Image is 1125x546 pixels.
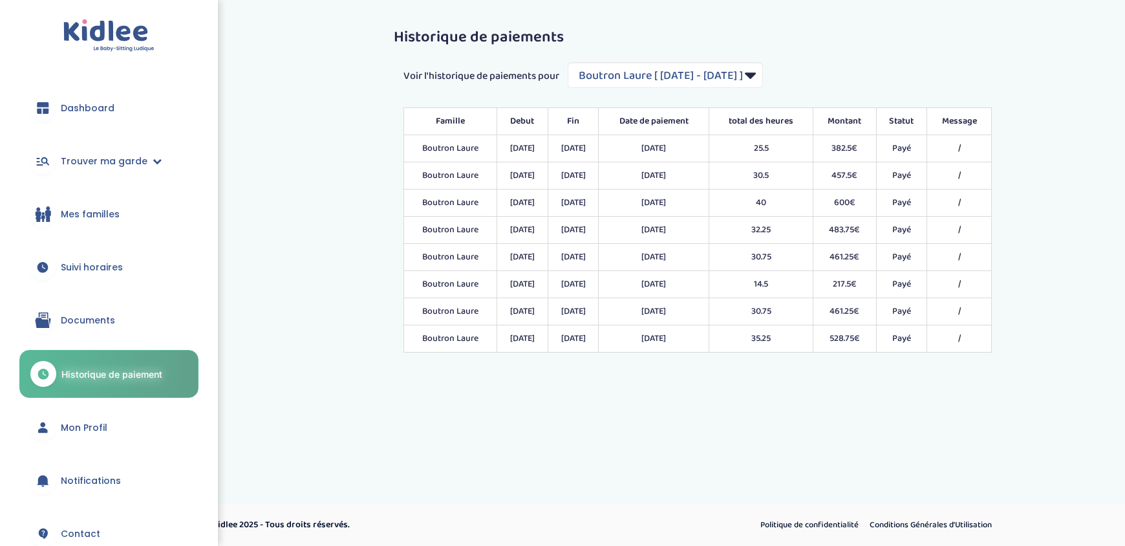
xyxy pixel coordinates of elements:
td: Boutron Laure [404,271,497,298]
td: [DATE] [599,217,709,244]
td: Payé [876,298,927,325]
td: Boutron Laure [404,298,497,325]
td: [DATE] [497,271,548,298]
td: Payé [876,217,927,244]
td: Boutron Laure [404,190,497,217]
td: [DATE] [548,298,599,325]
span: Documents [61,314,115,327]
td: / [927,325,992,353]
th: Debut [497,108,548,135]
td: [DATE] [548,271,599,298]
a: Conditions Générales d’Utilisation [865,517,996,534]
th: Fin [548,108,599,135]
td: 483.75€ [813,217,876,244]
span: Voir l'historique de paiements pour [403,69,559,84]
td: [DATE] [497,325,548,353]
span: Suivi horaires [61,261,123,274]
td: / [927,244,992,271]
td: 217.5€ [813,271,876,298]
td: / [927,217,992,244]
a: Politique de confidentialité [756,517,863,534]
td: [DATE] [599,244,709,271]
td: [DATE] [599,162,709,190]
td: [DATE] [599,298,709,325]
th: total des heures [709,108,813,135]
td: 461.25€ [813,244,876,271]
td: [DATE] [548,217,599,244]
td: [DATE] [497,217,548,244]
td: [DATE] [497,298,548,325]
td: 30.75 [709,244,813,271]
td: [DATE] [548,162,599,190]
td: [DATE] [548,190,599,217]
td: 457.5€ [813,162,876,190]
td: [DATE] [599,135,709,162]
td: / [927,162,992,190]
td: Boutron Laure [404,135,497,162]
th: Message [927,108,992,135]
a: Mes familles [19,191,198,237]
td: 40 [709,190,813,217]
img: logo.svg [63,19,155,52]
a: Notifications [19,457,198,504]
span: Contact [61,527,100,541]
a: Trouver ma garde [19,138,198,184]
td: [DATE] [497,162,548,190]
span: Historique de paiement [61,367,162,381]
td: 528.75€ [813,325,876,353]
td: 30.75 [709,298,813,325]
span: Trouver ma garde [61,155,147,168]
td: [DATE] [497,190,548,217]
a: Historique de paiement [19,350,198,398]
td: [DATE] [497,135,548,162]
td: Boutron Laure [404,162,497,190]
td: Payé [876,325,927,353]
td: / [927,135,992,162]
a: Mon Profil [19,404,198,451]
td: [DATE] [497,244,548,271]
h3: Historique de paiements [394,29,1002,46]
span: Dashboard [61,102,114,115]
a: Suivi horaires [19,244,198,290]
td: / [927,190,992,217]
td: Boutron Laure [404,325,497,353]
td: Payé [876,190,927,217]
td: 25.5 [709,135,813,162]
td: 30.5 [709,162,813,190]
a: Dashboard [19,85,198,131]
td: [DATE] [548,244,599,271]
span: Mon Profil [61,421,107,435]
th: Montant [813,108,876,135]
th: Famille [404,108,497,135]
td: Payé [876,244,927,271]
td: Boutron Laure [404,244,497,271]
td: Boutron Laure [404,217,497,244]
th: Date de paiement [599,108,709,135]
th: Statut [876,108,927,135]
p: © Kidlee 2025 - Tous droits réservés. [204,518,617,532]
td: / [927,298,992,325]
td: Payé [876,162,927,190]
td: [DATE] [548,325,599,353]
a: Documents [19,297,198,344]
td: 461.25€ [813,298,876,325]
td: Payé [876,271,927,298]
td: / [927,271,992,298]
td: [DATE] [599,190,709,217]
span: Notifications [61,474,121,488]
td: Payé [876,135,927,162]
td: 382.5€ [813,135,876,162]
td: 35.25 [709,325,813,353]
td: 14.5 [709,271,813,298]
td: 32.25 [709,217,813,244]
td: 600€ [813,190,876,217]
td: [DATE] [599,271,709,298]
span: Mes familles [61,208,120,221]
td: [DATE] [548,135,599,162]
td: [DATE] [599,325,709,353]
